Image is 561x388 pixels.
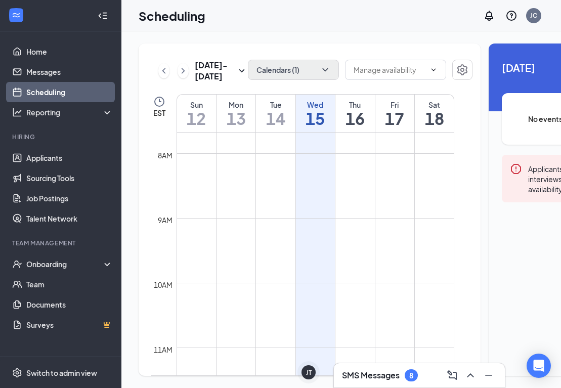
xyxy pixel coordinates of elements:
[462,367,479,383] button: ChevronUp
[26,294,113,315] a: Documents
[415,100,454,110] div: Sat
[12,133,111,141] div: Hiring
[156,214,175,226] div: 9am
[429,66,438,74] svg: ChevronDown
[296,95,335,132] a: October 15, 2025
[256,95,295,132] a: October 14, 2025
[177,110,216,127] h1: 12
[26,315,113,335] a: SurveysCrown
[217,100,255,110] div: Mon
[375,100,414,110] div: Fri
[26,368,97,378] div: Switch to admin view
[152,279,175,290] div: 10am
[415,110,454,127] h1: 18
[159,65,169,77] svg: ChevronLeft
[98,11,108,21] svg: Collapse
[510,163,522,175] svg: Error
[11,10,21,20] svg: WorkstreamLogo
[409,371,413,380] div: 8
[354,64,425,75] input: Manage availability
[12,259,22,269] svg: UserCheck
[342,370,400,381] h3: SMS Messages
[452,60,472,80] button: Settings
[195,60,236,82] h3: [DATE] - [DATE]
[446,369,458,381] svg: ComposeMessage
[26,82,113,102] a: Scheduling
[26,274,113,294] a: Team
[296,110,335,127] h1: 15
[452,60,472,82] a: Settings
[177,100,216,110] div: Sun
[153,96,165,108] svg: Clock
[335,95,374,132] a: October 16, 2025
[320,65,330,75] svg: ChevronDown
[152,344,175,355] div: 11am
[26,208,113,229] a: Talent Network
[248,60,339,80] button: Calendars (1)ChevronDown
[306,368,312,377] div: JT
[178,63,189,78] button: ChevronRight
[296,100,335,110] div: Wed
[483,369,495,381] svg: Minimize
[26,107,113,117] div: Reporting
[26,168,113,188] a: Sourcing Tools
[527,354,551,378] div: Open Intercom Messenger
[444,367,460,383] button: ComposeMessage
[530,11,537,20] div: JC
[335,110,374,127] h1: 16
[375,95,414,132] a: October 17, 2025
[256,100,295,110] div: Tue
[26,148,113,168] a: Applicants
[26,62,113,82] a: Messages
[217,110,255,127] h1: 13
[178,65,188,77] svg: ChevronRight
[483,10,495,22] svg: Notifications
[12,368,22,378] svg: Settings
[217,95,255,132] a: October 13, 2025
[375,110,414,127] h1: 17
[158,63,169,78] button: ChevronLeft
[481,367,497,383] button: Minimize
[26,41,113,62] a: Home
[139,7,205,24] h1: Scheduling
[464,369,477,381] svg: ChevronUp
[12,239,111,247] div: Team Management
[26,188,113,208] a: Job Postings
[505,10,517,22] svg: QuestionInfo
[456,64,468,76] svg: Settings
[12,107,22,117] svg: Analysis
[335,100,374,110] div: Thu
[26,259,104,269] div: Onboarding
[153,108,165,118] span: EST
[236,65,248,77] svg: SmallChevronDown
[256,110,295,127] h1: 14
[415,95,454,132] a: October 18, 2025
[156,150,175,161] div: 8am
[177,95,216,132] a: October 12, 2025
